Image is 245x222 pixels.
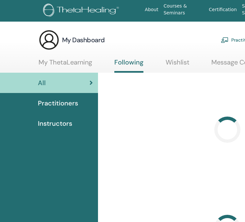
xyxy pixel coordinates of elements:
[221,37,229,43] img: chalkboard-teacher.svg
[38,119,72,128] span: Instructors
[206,4,239,16] a: Certification
[43,4,121,18] img: logo.png
[166,58,189,71] a: Wishlist
[38,98,78,108] span: Practitioners
[114,58,143,73] a: Following
[142,4,161,16] a: About
[39,58,92,71] a: My ThetaLearning
[39,29,59,50] img: generic-user-icon.jpg
[62,35,105,45] h3: My Dashboard
[38,78,46,88] span: All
